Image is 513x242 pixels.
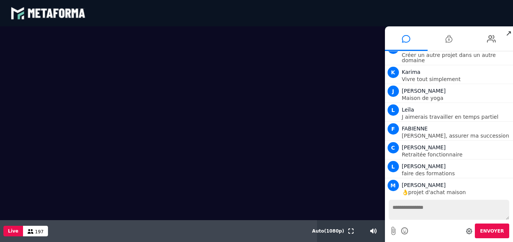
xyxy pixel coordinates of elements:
[311,220,346,242] button: Auto(1080p)
[402,171,511,176] p: faire des formations
[312,228,344,234] span: Auto ( 1080 p)
[402,114,511,119] p: J aimerais travailler en temps partiel
[388,161,399,172] span: L
[504,26,513,40] span: ↗
[388,86,399,97] span: J
[402,163,446,169] span: [PERSON_NAME]
[388,180,399,191] span: M
[402,69,420,75] span: Karima
[388,104,399,116] span: L
[402,182,446,188] span: [PERSON_NAME]
[402,133,511,138] p: [PERSON_NAME], assurer ma succession
[480,228,504,234] span: Envoyer
[402,152,511,157] p: Retraitée fonctionnaire
[402,107,414,113] span: Leïla
[475,224,509,238] button: Envoyer
[3,226,23,236] button: Live
[388,123,399,135] span: F
[388,142,399,153] span: C
[402,190,511,195] p: 👌projet d'achat maison
[402,88,446,94] span: [PERSON_NAME]
[402,77,511,82] p: Vivre tout simplement
[402,144,446,150] span: [PERSON_NAME]
[402,52,511,63] p: Créer un autre projet dans un autre domaine
[35,229,44,234] span: 197
[388,67,399,78] span: K
[402,95,511,101] p: Maison de yoga
[402,126,428,132] span: FABIENNE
